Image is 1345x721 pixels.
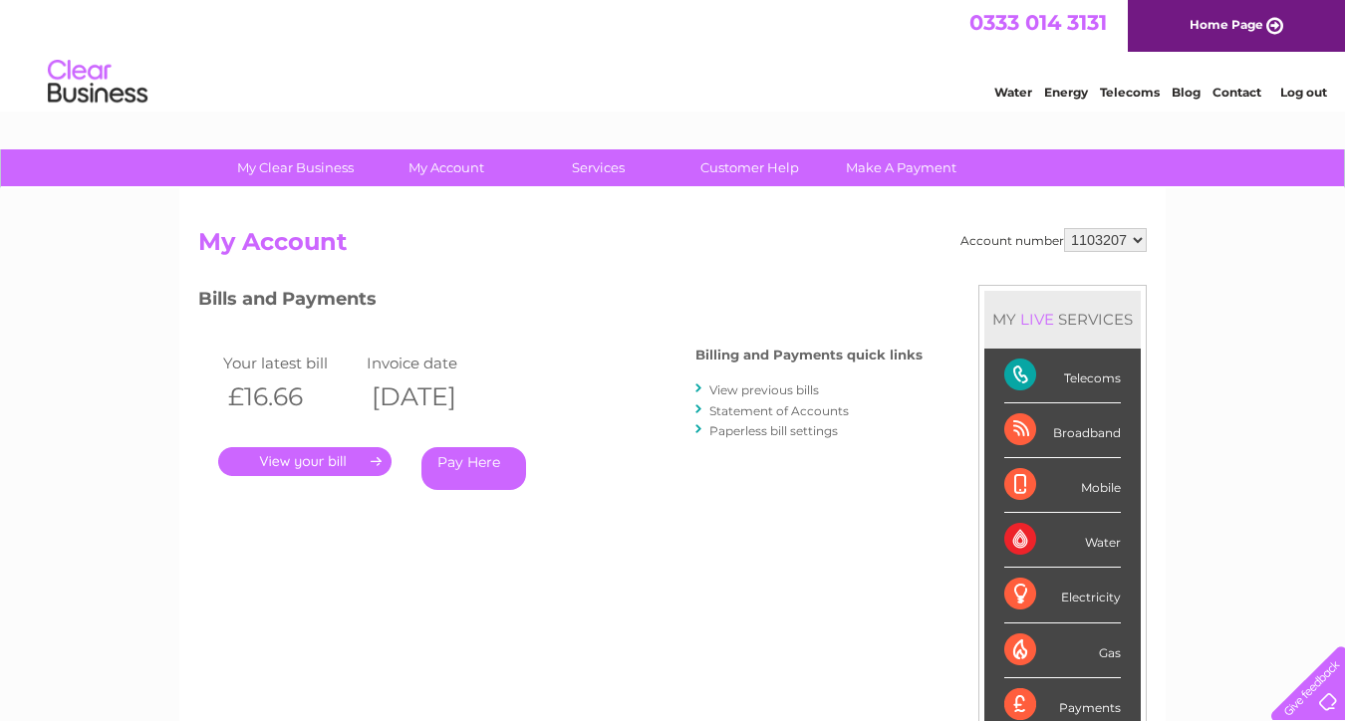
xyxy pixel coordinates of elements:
img: logo.png [47,52,148,113]
h4: Billing and Payments quick links [695,348,923,362]
a: Water [994,85,1032,100]
td: Your latest bill [218,350,362,376]
a: My Account [365,149,529,186]
div: Telecoms [1004,349,1121,403]
a: Services [516,149,680,186]
a: Paperless bill settings [709,423,838,438]
div: Clear Business is a trading name of Verastar Limited (registered in [GEOGRAPHIC_DATA] No. 3667643... [203,11,1145,97]
div: LIVE [1016,310,1058,329]
a: Contact [1212,85,1261,100]
a: My Clear Business [213,149,378,186]
a: Customer Help [668,149,832,186]
div: Electricity [1004,568,1121,622]
a: Log out [1280,85,1327,100]
div: Gas [1004,623,1121,678]
td: Invoice date [362,350,505,376]
div: MY SERVICES [984,291,1141,348]
div: Mobile [1004,458,1121,513]
h3: Bills and Payments [198,285,923,320]
a: Blog [1172,85,1201,100]
a: Pay Here [421,447,526,490]
a: View previous bills [709,382,819,397]
th: [DATE] [362,376,505,417]
div: Broadband [1004,403,1121,458]
a: Make A Payment [819,149,983,186]
a: . [218,447,392,476]
th: £16.66 [218,376,362,417]
a: Telecoms [1100,85,1160,100]
div: Water [1004,513,1121,568]
a: Statement of Accounts [709,403,849,418]
a: 0333 014 3131 [969,10,1107,35]
h2: My Account [198,228,1147,266]
a: Energy [1044,85,1088,100]
div: Account number [960,228,1147,252]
